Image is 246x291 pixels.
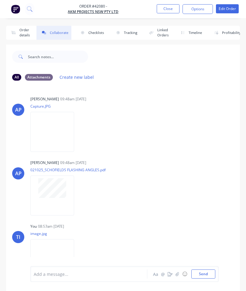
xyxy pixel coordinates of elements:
button: Collaborate [36,26,71,40]
div: AP [15,170,22,177]
p: Capture.JPG [30,104,80,109]
button: @ [159,270,166,278]
button: Create new label [56,73,97,81]
div: All [12,74,21,81]
div: [PERSON_NAME] [30,160,59,166]
button: Edit Order [216,4,239,13]
input: Search notes... [28,51,88,63]
button: ☺ [181,270,188,278]
p: 021025_SCHOFIELDS FLASHING ANGLES.pdf [30,167,106,172]
span: Order #42080 - [68,4,118,9]
button: Linked Orders [144,26,172,40]
div: TI [16,233,20,241]
p: image.jpg [30,231,80,236]
div: You [30,224,37,229]
div: [PERSON_NAME] [30,96,59,102]
button: Close [157,4,179,13]
button: Timeline [175,26,205,40]
div: 09:48am [DATE] [60,96,86,102]
img: Factory [11,5,20,14]
button: Aa [152,270,159,278]
div: 09:48am [DATE] [60,160,86,166]
div: AP [15,106,22,113]
div: Attachments [25,74,53,81]
button: Profitability [209,26,244,40]
button: Options [183,4,213,14]
button: Tracking [111,26,140,40]
button: Send [191,269,215,279]
button: Order details [6,26,33,40]
div: 08:53am [DATE] [38,224,64,229]
button: Checklists [75,26,107,40]
a: AKM PROJECTS NSW PTY LTD [68,9,118,15]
